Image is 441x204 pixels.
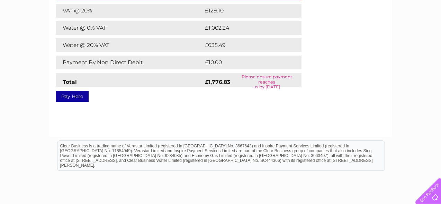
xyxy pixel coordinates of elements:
[319,29,332,35] a: Water
[395,29,412,35] a: Contact
[203,56,287,69] td: £10.00
[56,56,203,69] td: Payment By Non Direct Debit
[203,38,289,52] td: £635.49
[310,3,358,12] a: 0333 014 3131
[56,91,89,102] a: Pay Here
[205,79,230,85] strong: £1,776.83
[418,29,434,35] a: Log out
[57,4,385,33] div: Clear Business is a trading name of Verastar Limited (registered in [GEOGRAPHIC_DATA] No. 3667643...
[56,21,203,35] td: Water @ 0% VAT
[232,73,301,91] td: Please ensure payment reaches us by [DATE]
[63,79,77,85] strong: Total
[203,4,288,18] td: £129.10
[203,21,290,35] td: £1,002.24
[356,29,377,35] a: Telecoms
[336,29,352,35] a: Energy
[56,4,203,18] td: VAT @ 20%
[56,38,203,52] td: Water @ 20% VAT
[381,29,391,35] a: Blog
[16,18,51,39] img: logo.png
